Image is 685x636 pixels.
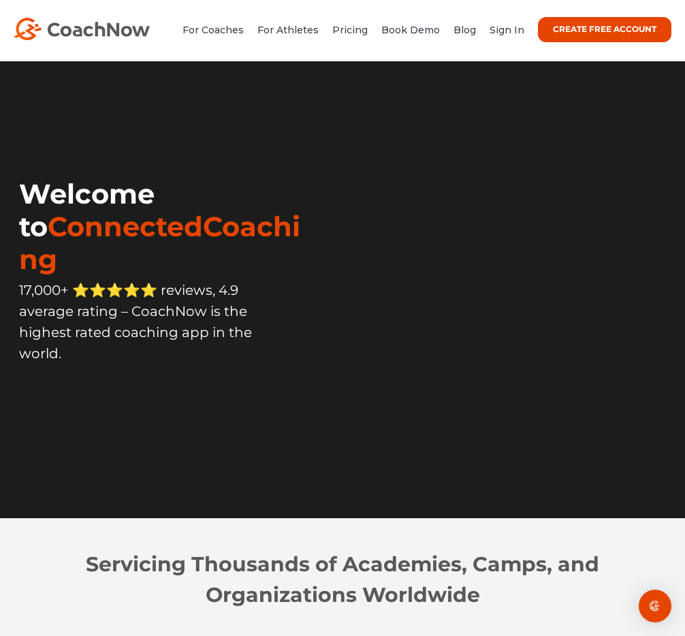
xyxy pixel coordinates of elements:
[19,210,300,276] span: ConnectedCoaching
[86,552,599,607] strong: Servicing Thousands of Academies, Camps, and Organizations Worldwide
[538,17,671,42] a: CREATE FREE ACCOUNT
[19,282,252,362] span: 17,000+ ⭐️⭐️⭐️⭐️⭐️ reviews, 4.9 average rating – CoachNow is the highest rated coaching app in th...
[490,24,524,36] a: Sign In
[453,24,476,36] a: Blog
[14,18,150,40] img: CoachNow Logo
[19,389,189,426] iframe: Embedded CTA
[639,590,671,622] div: Open Intercom Messenger
[381,24,440,36] a: Book Demo
[19,178,308,276] h1: Welcome to
[257,24,319,36] a: For Athletes
[182,24,244,36] a: For Coaches
[332,24,368,36] a: Pricing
